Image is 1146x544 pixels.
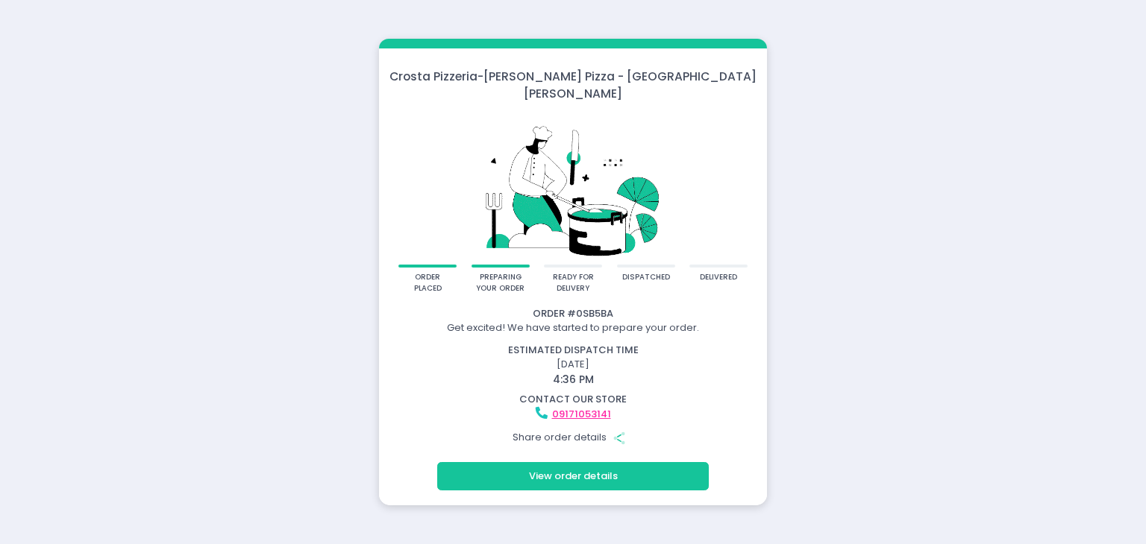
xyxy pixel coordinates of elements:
button: View order details [437,462,709,490]
span: 4:36 PM [553,372,594,387]
div: delivered [700,272,737,283]
div: contact our store [381,392,765,407]
div: Order # 0SB5BA [381,306,765,321]
div: order placed [404,272,452,294]
div: dispatched [622,272,670,283]
div: preparing your order [476,272,525,294]
img: talkie [398,112,748,264]
div: Crosta Pizzeria - [PERSON_NAME] Pizza - [GEOGRAPHIC_DATA][PERSON_NAME] [379,68,767,103]
div: Get excited! We have started to prepare your order. [381,320,765,335]
a: 09171053141 [552,407,611,421]
div: estimated dispatch time [381,343,765,358]
div: Share order details [381,423,765,452]
div: [DATE] [372,343,774,388]
div: ready for delivery [549,272,598,294]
